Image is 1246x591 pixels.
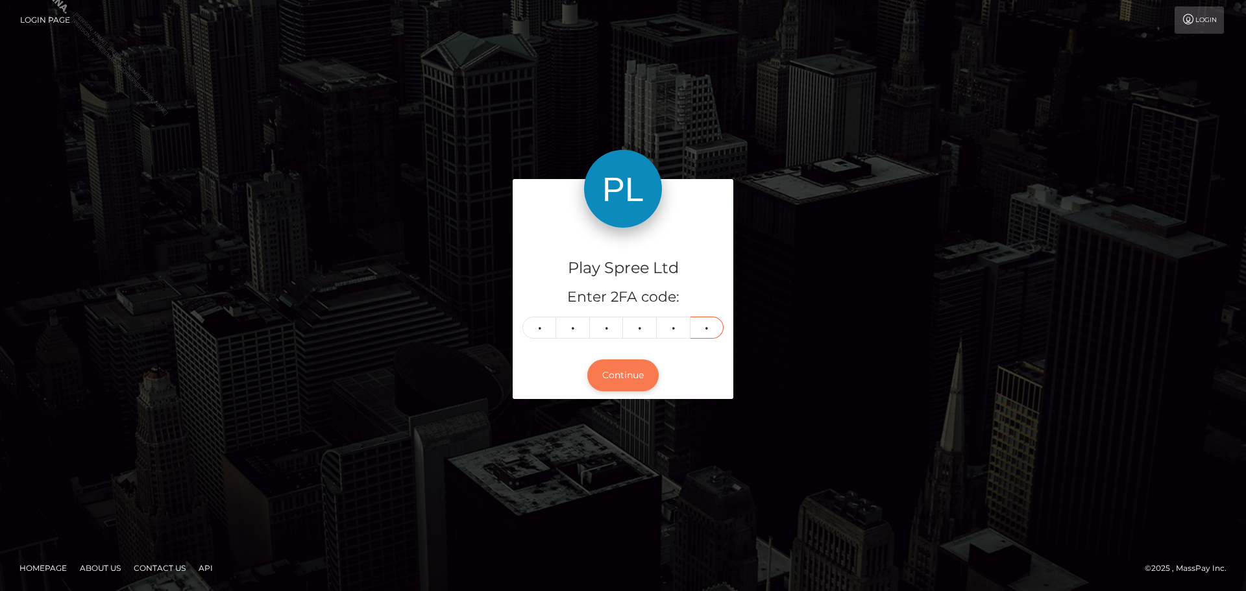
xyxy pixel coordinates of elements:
[587,359,659,391] button: Continue
[193,558,218,578] a: API
[128,558,191,578] a: Contact Us
[522,287,724,308] h5: Enter 2FA code:
[75,558,126,578] a: About Us
[1145,561,1236,575] div: © 2025 , MassPay Inc.
[584,150,662,228] img: Play Spree Ltd
[14,558,72,578] a: Homepage
[1175,6,1224,34] a: Login
[20,6,70,34] a: Login Page
[522,257,724,280] h4: Play Spree Ltd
